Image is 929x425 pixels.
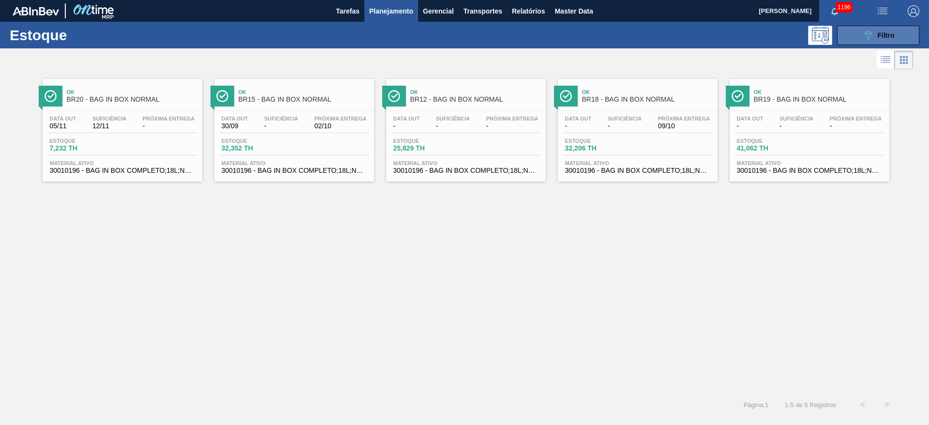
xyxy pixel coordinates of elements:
[737,160,882,166] span: Material ativo
[486,122,539,130] span: -
[744,401,768,409] span: Página : 1
[393,122,420,130] span: -
[565,122,592,130] span: -
[837,26,919,45] button: Filtro
[878,31,895,39] span: Filtro
[143,116,195,121] span: Próxima Entrega
[410,89,541,95] span: Ok
[737,116,764,121] span: Data out
[393,145,461,152] span: 25,829 TH
[582,96,713,103] span: BR18 - BAG IN BOX NORMAL
[410,96,541,103] span: BR12 - BAG IN BOX NORMAL
[486,116,539,121] span: Próxima Entrega
[393,116,420,121] span: Data out
[851,393,875,417] button: <
[92,116,126,121] span: Suficiência
[393,167,539,174] span: 30010196 - BAG IN BOX COMPLETO;18L;NORMAL;;
[369,5,413,17] span: Planejamento
[67,96,197,103] span: BR20 - BAG IN BOX NORMAL
[808,26,832,45] div: Pogramando: nenhum usuário selecionado
[50,122,76,130] span: 05/11
[436,122,470,130] span: -
[239,96,369,103] span: BR15 - BAG IN BOX NORMAL
[35,72,207,182] a: ÍconeOkBR20 - BAG IN BOX NORMALData out05/11Suficiência12/11Próxima Entrega-Estoque7,232 THMateri...
[264,116,298,121] span: Suficiência
[779,122,813,130] span: -
[50,145,118,152] span: 7,232 TH
[222,167,367,174] span: 30010196 - BAG IN BOX COMPLETO;18L;NORMAL;;
[315,116,367,121] span: Próxima Entrega
[222,116,248,121] span: Data out
[658,116,710,121] span: Próxima Entrega
[830,116,882,121] span: Próxima Entrega
[50,167,195,174] span: 30010196 - BAG IN BOX COMPLETO;18L;NORMAL;;
[737,167,882,174] span: 30010196 - BAG IN BOX COMPLETO;18L;NORMAL;;
[216,90,228,102] img: Ícone
[565,116,592,121] span: Data out
[608,116,642,121] span: Suficiência
[379,72,551,182] a: ÍconeOkBR12 - BAG IN BOX NORMALData out-Suficiência-Próxima Entrega-Estoque25,829 THMaterial ativ...
[436,116,470,121] span: Suficiência
[908,5,919,17] img: Logout
[877,51,895,69] div: Visão em Lista
[10,30,154,41] h1: Estoque
[565,167,710,174] span: 30010196 - BAG IN BOX COMPLETO;18L;NORMAL;;
[388,90,400,102] img: Ícone
[50,116,76,121] span: Data out
[565,145,633,152] span: 32,206 TH
[393,160,539,166] span: Material ativo
[264,122,298,130] span: -
[830,122,882,130] span: -
[393,138,461,144] span: Estoque
[13,7,59,15] img: TNhmsLtSVTkK8tSr43FrP2fwEKptu5GPRR3wAAAABJRU5ErkJggg==
[565,138,633,144] span: Estoque
[565,160,710,166] span: Material ativo
[608,122,642,130] span: -
[783,401,836,409] span: 1 - 5 de 5 Registros
[222,122,248,130] span: 30/09
[512,5,545,17] span: Relatórios
[737,145,805,152] span: 41,062 TH
[877,5,888,17] img: userActions
[239,89,369,95] span: Ok
[737,122,764,130] span: -
[222,138,289,144] span: Estoque
[45,90,57,102] img: Ícone
[551,72,722,182] a: ÍconeOkBR18 - BAG IN BOX NORMALData out-Suficiência-Próxima Entrega09/10Estoque32,206 THMaterial ...
[658,122,710,130] span: 09/10
[737,138,805,144] span: Estoque
[836,2,853,13] span: 1196
[582,89,713,95] span: Ok
[732,90,744,102] img: Ícone
[722,72,894,182] a: ÍconeOkBR19 - BAG IN BOX NORMALData out-Suficiência-Próxima Entrega-Estoque41,062 THMaterial ativ...
[464,5,502,17] span: Transportes
[554,5,593,17] span: Master Data
[754,96,884,103] span: BR19 - BAG IN BOX NORMAL
[819,4,850,18] button: Notificações
[67,89,197,95] span: Ok
[92,122,126,130] span: 12/11
[754,89,884,95] span: Ok
[895,51,913,69] div: Visão em Cards
[222,145,289,152] span: 32,352 TH
[207,72,379,182] a: ÍconeOkBR15 - BAG IN BOX NORMALData out30/09Suficiência-Próxima Entrega02/10Estoque32,352 THMater...
[50,138,118,144] span: Estoque
[50,160,195,166] span: Material ativo
[875,393,899,417] button: >
[222,160,367,166] span: Material ativo
[423,5,454,17] span: Gerencial
[560,90,572,102] img: Ícone
[143,122,195,130] span: -
[336,5,360,17] span: Tarefas
[315,122,367,130] span: 02/10
[779,116,813,121] span: Suficiência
